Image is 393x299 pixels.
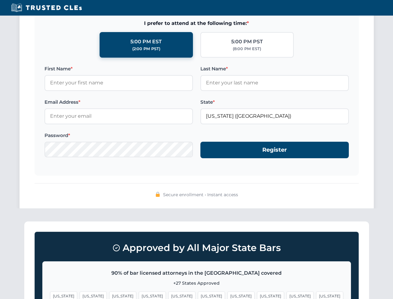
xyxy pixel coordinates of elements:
[200,108,349,124] input: Florida (FL)
[200,75,349,91] input: Enter your last name
[44,19,349,27] span: I prefer to attend at the following time:
[155,192,160,197] img: 🔒
[44,75,193,91] input: Enter your first name
[42,240,351,256] h3: Approved by All Major State Bars
[50,269,343,277] p: 90% of bar licensed attorneys in the [GEOGRAPHIC_DATA] covered
[231,38,263,46] div: 5:00 PM PST
[200,98,349,106] label: State
[200,65,349,73] label: Last Name
[44,108,193,124] input: Enter your email
[50,280,343,287] p: +27 States Approved
[200,142,349,158] button: Register
[233,46,261,52] div: (8:00 PM EST)
[44,132,193,139] label: Password
[44,98,193,106] label: Email Address
[163,191,238,198] span: Secure enrollment • Instant access
[44,65,193,73] label: First Name
[9,3,84,12] img: Trusted CLEs
[130,38,162,46] div: 5:00 PM EST
[132,46,160,52] div: (2:00 PM PST)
